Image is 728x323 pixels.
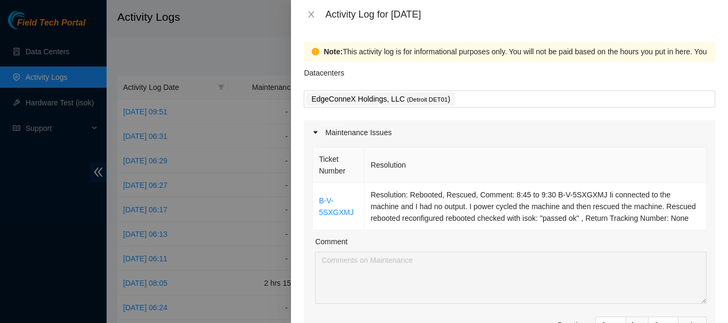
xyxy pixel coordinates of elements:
label: Comment [315,236,347,247]
div: Activity Log for [DATE] [325,9,715,20]
td: Resolution: Rebooted, Rescued, Comment: 8:45 to 9:30 B-V-5SXGXMJ Ii connected to the machine and ... [365,183,707,230]
p: Datacenters [304,62,344,79]
th: Ticket Number [313,147,365,183]
span: caret-right [312,129,319,136]
span: exclamation-circle [312,48,319,55]
strong: Note: [323,46,343,57]
a: B-V-5SXGXMJ [319,196,353,217]
span: ( Detroit DET01 [407,96,448,103]
div: Maintenance Issues [304,120,715,145]
textarea: Comment [315,252,707,304]
span: close [307,10,316,19]
th: Resolution [365,147,707,183]
button: Close [304,10,319,20]
p: EdgeConneX Holdings, LLC ) [311,93,450,105]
